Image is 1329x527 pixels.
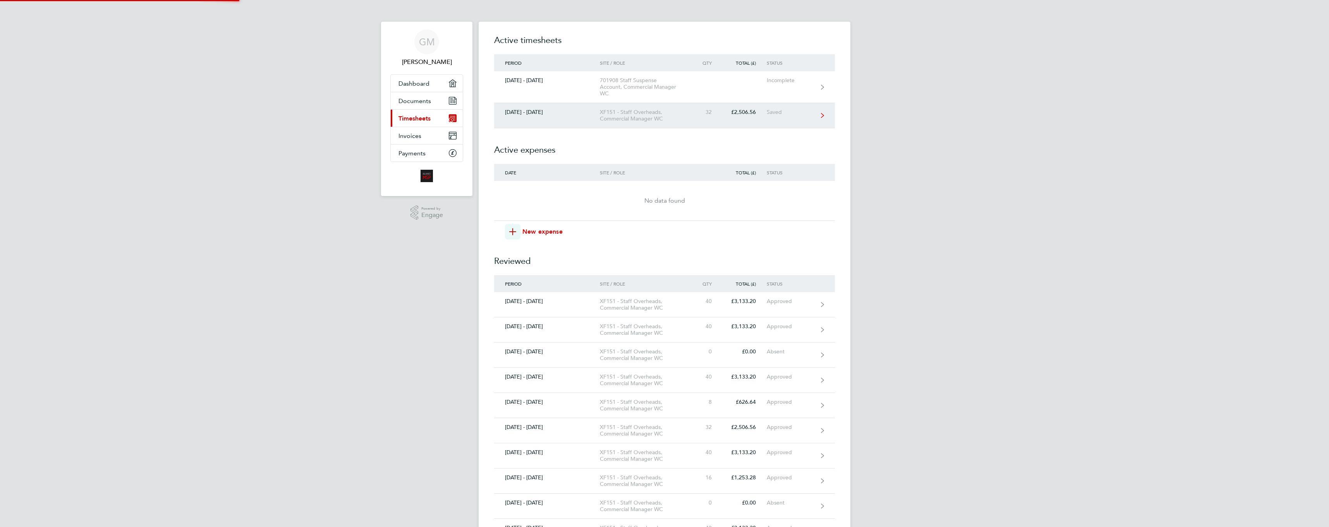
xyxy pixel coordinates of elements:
div: Status [767,60,814,65]
div: Approved [767,374,814,380]
div: XF151 - Staff Overheads, Commercial Manager WC [600,449,689,462]
span: Powered by [421,205,443,212]
div: [DATE] - [DATE] [494,399,600,405]
div: 701908 Staff Suspense Account, Commercial Manager WC [600,77,689,97]
div: £0.00 [723,348,767,355]
div: Qty [689,60,723,65]
a: GM[PERSON_NAME] [390,29,463,67]
div: £2,506.56 [723,109,767,115]
span: Payments [398,150,426,157]
a: Go to home page [390,170,463,182]
div: [DATE] - [DATE] [494,374,600,380]
a: [DATE] - [DATE]XF151 - Staff Overheads, Commercial Manager WC16£1,253.28Approved [494,468,835,494]
div: XF151 - Staff Overheads, Commercial Manager WC [600,374,689,387]
div: £0.00 [723,499,767,506]
nav: Main navigation [381,22,472,196]
div: XF151 - Staff Overheads, Commercial Manager WC [600,399,689,412]
div: 40 [689,449,723,456]
div: Approved [767,399,814,405]
div: XF151 - Staff Overheads, Commercial Manager WC [600,109,689,122]
div: XF151 - Staff Overheads, Commercial Manager WC [600,298,689,311]
div: £2,506.56 [723,424,767,431]
h2: Reviewed [494,239,835,275]
div: Status [767,281,814,286]
div: Approved [767,474,814,481]
div: [DATE] - [DATE] [494,424,600,431]
div: £626.64 [723,399,767,405]
img: alliancemsp-logo-retina.png [421,170,433,182]
div: XF151 - Staff Overheads, Commercial Manager WC [600,424,689,437]
div: Total (£) [723,281,767,286]
div: [DATE] - [DATE] [494,298,600,305]
div: Total (£) [723,170,767,175]
a: [DATE] - [DATE]XF151 - Staff Overheads, Commercial Manager WC8£626.64Approved [494,393,835,418]
a: Timesheets [391,110,463,127]
div: 0 [689,348,723,355]
div: [DATE] - [DATE] [494,109,600,115]
div: Status [767,170,814,175]
div: Site / Role [600,60,689,65]
a: [DATE] - [DATE]XF151 - Staff Overheads, Commercial Manager WC40£3,133.20Approved [494,443,835,468]
a: Dashboard [391,75,463,92]
div: XF151 - Staff Overheads, Commercial Manager WC [600,348,689,362]
a: Invoices [391,127,463,144]
button: New expense [505,224,563,239]
span: Glynn Marlow [390,57,463,67]
div: Site / Role [600,281,689,286]
div: Approved [767,298,814,305]
a: [DATE] - [DATE]XF151 - Staff Overheads, Commercial Manager WC40£3,133.20Approved [494,368,835,393]
span: Documents [398,97,431,105]
div: 40 [689,298,723,305]
span: Invoices [398,132,421,139]
a: [DATE] - [DATE]XF151 - Staff Overheads, Commercial Manager WC32£2,506.56Saved [494,103,835,128]
div: XF151 - Staff Overheads, Commercial Manager WC [600,474,689,487]
div: 32 [689,109,723,115]
div: 40 [689,323,723,330]
div: [DATE] - [DATE] [494,474,600,481]
span: Period [505,281,522,287]
div: 8 [689,399,723,405]
span: GM [419,37,435,47]
div: [DATE] - [DATE] [494,449,600,456]
div: Absent [767,348,814,355]
div: £3,133.20 [723,449,767,456]
span: Engage [421,212,443,219]
div: Qty [689,281,723,286]
div: [DATE] - [DATE] [494,499,600,506]
div: [DATE] - [DATE] [494,323,600,330]
div: [DATE] - [DATE] [494,77,600,84]
div: Site / Role [600,170,689,175]
a: [DATE] - [DATE]XF151 - Staff Overheads, Commercial Manager WC0£0.00Absent [494,494,835,519]
div: Date [494,170,600,175]
div: £3,133.20 [723,298,767,305]
a: [DATE] - [DATE]XF151 - Staff Overheads, Commercial Manager WC40£3,133.20Approved [494,317,835,343]
span: Period [505,60,522,66]
div: £3,133.20 [723,374,767,380]
div: Absent [767,499,814,506]
div: XF151 - Staff Overheads, Commercial Manager WC [600,323,689,336]
div: Approved [767,449,814,456]
div: Saved [767,109,814,115]
div: £1,253.28 [723,474,767,481]
div: 40 [689,374,723,380]
span: Dashboard [398,80,429,87]
span: Timesheets [398,115,431,122]
div: Total (£) [723,60,767,65]
a: Payments [391,145,463,162]
div: [DATE] - [DATE] [494,348,600,355]
a: [DATE] - [DATE]701908 Staff Suspense Account, Commercial Manager WCIncomplete [494,71,835,103]
a: [DATE] - [DATE]XF151 - Staff Overheads, Commercial Manager WC40£3,133.20Approved [494,292,835,317]
a: [DATE] - [DATE]XF151 - Staff Overheads, Commercial Manager WC32£2,506.56Approved [494,418,835,443]
div: 16 [689,474,723,481]
div: 0 [689,499,723,506]
h2: Active expenses [494,128,835,164]
div: XF151 - Staff Overheads, Commercial Manager WC [600,499,689,513]
div: 32 [689,424,723,431]
div: £3,133.20 [723,323,767,330]
a: Documents [391,92,463,109]
a: [DATE] - [DATE]XF151 - Staff Overheads, Commercial Manager WC0£0.00Absent [494,343,835,368]
span: New expense [522,227,563,236]
div: No data found [494,196,835,205]
a: Powered byEngage [410,205,443,220]
div: Approved [767,424,814,431]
